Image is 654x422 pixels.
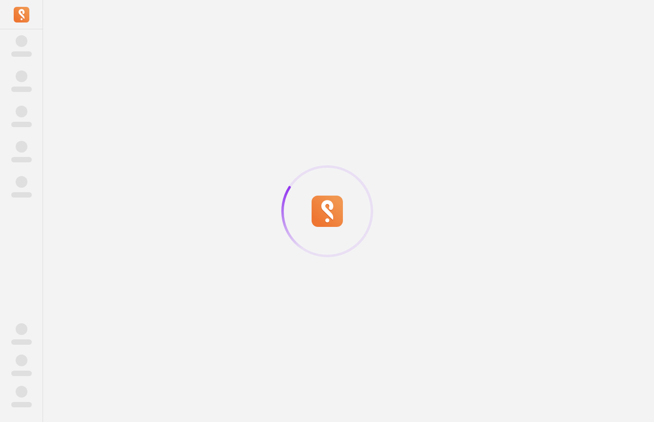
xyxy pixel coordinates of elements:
span: ‌ [11,157,32,162]
span: ‌ [16,323,27,335]
span: ‌ [16,35,27,47]
span: ‌ [11,122,32,127]
span: ‌ [16,106,27,117]
span: ‌ [16,176,27,188]
span: ‌ [11,192,32,198]
span: ‌ [16,70,27,82]
span: ‌ [16,141,27,153]
span: ‌ [11,339,32,345]
span: ‌ [11,87,32,92]
span: ‌ [16,386,27,398]
span: ‌ [16,355,27,366]
span: ‌ [11,402,32,407]
span: ‌ [11,371,32,376]
span: ‌ [11,51,32,57]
